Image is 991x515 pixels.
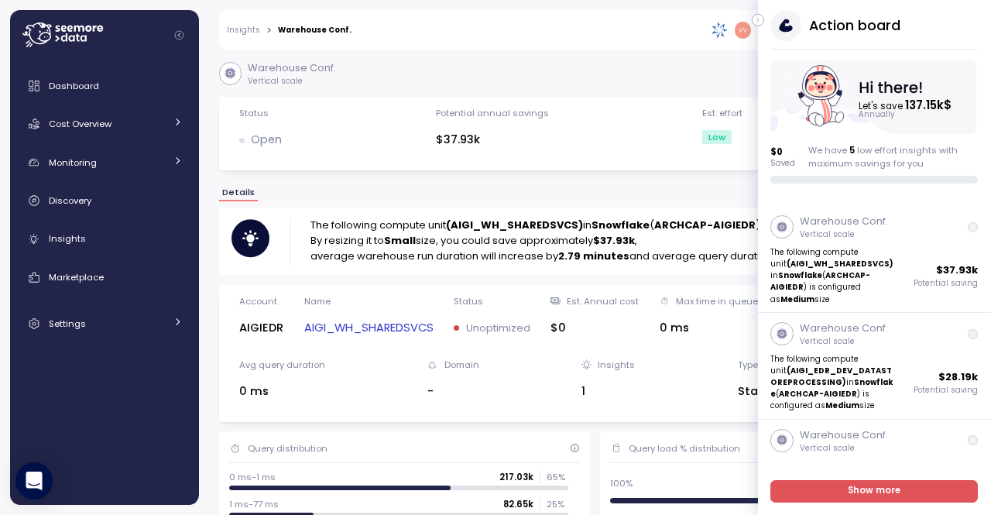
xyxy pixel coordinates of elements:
a: Insights [227,26,260,34]
div: - [427,383,478,400]
p: The following compute unit in ( ) is configured as size [771,246,896,305]
a: Discovery [16,185,193,216]
text: Annually [860,110,897,120]
div: 1 [581,383,635,400]
strong: Snowflake [592,218,650,232]
strong: ARCHCAP-AIGIEDR [780,389,858,399]
text: Let's save [860,97,953,113]
div: Status [239,107,269,119]
strong: Small [384,233,416,248]
div: Est. effort [702,107,742,119]
a: Settings [16,308,193,339]
p: The following compute unit in ( ) is configured as size. [310,218,926,233]
div: We have low effort insights with maximum savings for you [808,144,979,170]
div: > [266,26,272,36]
strong: Snowflake [779,270,823,280]
a: Insights [16,224,193,255]
p: Warehouse Conf. [800,214,888,229]
div: AIGIEDR [239,319,283,337]
div: $37.93k [436,131,549,149]
div: Avg query duration [239,359,325,371]
button: Collapse navigation [170,29,189,41]
p: Vertical scale [800,336,888,347]
p: average warehouse run duration will increase by and average query duration will increase by . [310,249,926,264]
p: Potential saving [914,278,979,289]
p: $ 0 [771,146,796,158]
div: Status [454,295,483,307]
div: Warehouse Conf. [278,26,351,34]
a: Warehouse Conf.Vertical scaleThe following compute unit(AIGI_EDR_DEV_DATASTOREPROCESSING)inSnowfl... [758,313,991,420]
span: 5 [849,144,855,156]
div: Type [738,359,758,371]
div: Account [239,295,277,307]
p: Potential saving [914,385,979,396]
strong: (AIGI_EDR_DEV_DATASTOREPROCESSING) [771,366,893,387]
p: 25 % [547,498,568,510]
div: Open Intercom Messenger [15,462,53,500]
p: Warehouse Conf. [248,60,336,76]
img: 46f7259ee843653f49e58c8eef8347fd [735,22,751,38]
strong: Snowflake [771,377,893,399]
img: 68790ce639d2d68da1992664.PNG [712,22,728,38]
span: Dashboard [49,80,99,92]
a: Warehouse Conf.Vertical scaleThe following compute unit(AIGI_WH_SHAREDSVCS)inSnowflake(ARCHCAP-AI... [758,206,991,313]
div: 0 ms [239,383,325,400]
p: 1 ms-77 ms [229,498,279,510]
a: Marketplace [16,262,193,293]
p: Warehouse Conf. [800,427,888,443]
a: Dashboard [16,70,193,101]
span: Details [222,188,255,197]
p: Warehouse Conf. [800,321,888,336]
a: Monitoring [16,147,193,178]
p: 217.03k [499,471,533,483]
p: 65 % [547,471,568,483]
p: $ 37.93k [937,263,979,278]
p: Vertical scale [248,76,336,87]
strong: (AIGI_WH_SHAREDSVCS) [787,259,894,269]
strong: $37.93k [593,233,635,248]
strong: Medium [826,400,860,410]
p: 100% [610,477,633,489]
p: Open [251,131,282,149]
a: AIGI_WH_SHAREDSVCS [304,319,434,337]
p: Vertical scale [800,229,888,240]
span: Show more [849,481,901,502]
div: Max time in queue [676,295,758,307]
div: Low [702,130,732,144]
p: By resizing it to size, you could save approximately , [310,233,926,249]
div: Query distribution [248,442,327,455]
span: Marketplace [49,271,104,283]
strong: ARCHCAP-AIGIEDR [654,218,756,232]
p: The following compute unit in ( ) is configured as size [771,353,896,412]
div: Est. Annual cost [567,295,639,307]
strong: (AIGI_WH_SHAREDSVCS) [446,218,583,232]
span: Settings [49,318,86,330]
p: $ 28.19k [939,369,979,385]
div: Name [304,295,331,307]
div: Insights [598,359,635,371]
p: Saved [771,158,796,169]
div: Domain [444,359,479,371]
strong: 2.79 minutes [558,249,629,263]
span: Insights [49,232,86,245]
h3: Action board [809,15,900,35]
strong: Medium [781,294,815,304]
p: 82.65k [503,498,533,510]
p: Unoptimized [466,321,530,336]
span: Discovery [49,194,91,207]
tspan: 137.15k $ [907,97,953,113]
div: Potential annual savings [436,107,549,119]
span: Cost Overview [49,118,111,130]
div: $0 [550,319,639,337]
a: Show more [771,480,979,503]
div: 0 ms [660,319,758,337]
div: Standard gen 1 [738,383,826,400]
span: Monitoring [49,156,97,169]
div: Query load % distribution [629,442,740,455]
a: Cost Overview [16,108,193,139]
p: Vertical scale [800,443,888,454]
p: 0 ms-1 ms [229,471,276,483]
strong: ARCHCAP-AIGIEDR [771,270,871,292]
